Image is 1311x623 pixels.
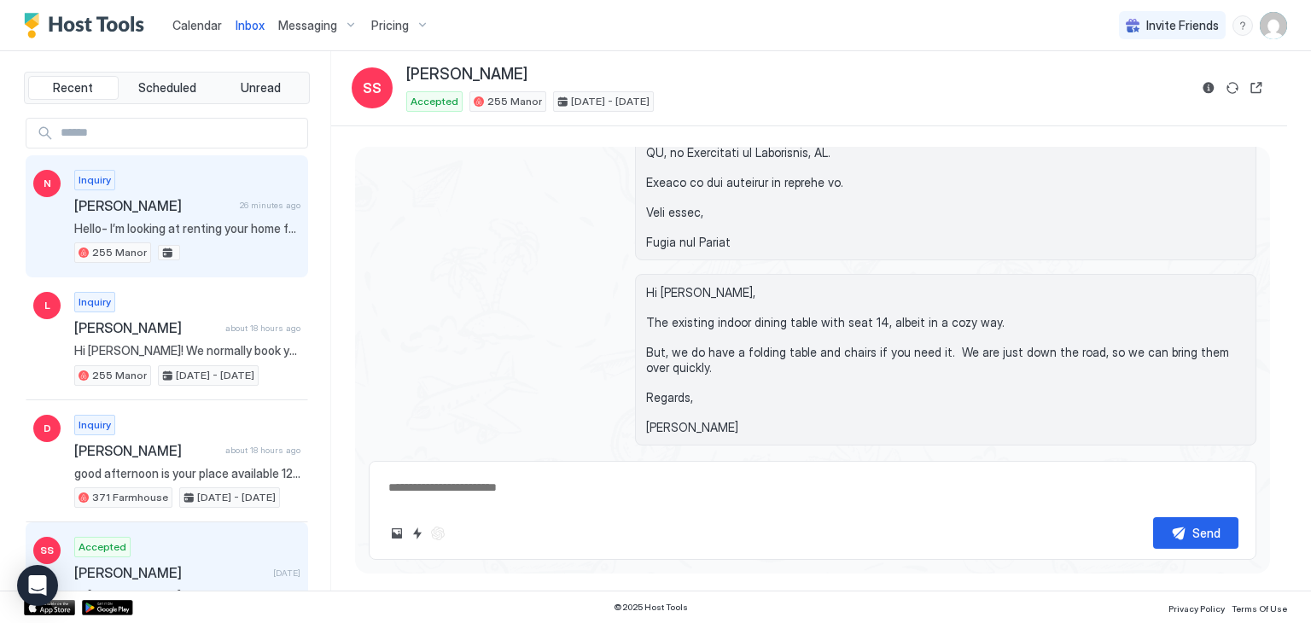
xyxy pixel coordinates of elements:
[225,445,300,456] span: about 18 hours ago
[363,78,382,98] span: SS
[40,543,54,558] span: SS
[92,245,147,260] span: 255 Manor
[406,65,527,84] span: [PERSON_NAME]
[1246,78,1267,98] button: Open reservation
[74,319,218,336] span: [PERSON_NAME]
[74,197,233,214] span: [PERSON_NAME]
[215,76,306,100] button: Unread
[614,602,688,613] span: © 2025 Host Tools
[44,421,51,436] span: D
[1146,18,1219,33] span: Invite Friends
[74,221,300,236] span: Hello- I’m looking at renting your home for a family [DATE]. The guests include my elderly parent...
[1192,524,1221,542] div: Send
[1260,12,1287,39] div: User profile
[236,16,265,34] a: Inbox
[1232,598,1287,616] a: Terms Of Use
[1153,517,1238,549] button: Send
[646,285,1245,434] span: Hi [PERSON_NAME], The existing indoor dining table with seat 14, albeit in a cozy way. But, we do...
[172,18,222,32] span: Calendar
[44,298,50,313] span: L
[54,119,307,148] input: Input Field
[24,13,152,38] a: Host Tools Logo
[176,368,254,383] span: [DATE] - [DATE]
[17,565,58,606] div: Open Intercom Messenger
[1198,78,1219,98] button: Reservation information
[278,18,337,33] span: Messaging
[24,72,310,104] div: tab-group
[74,564,266,581] span: [PERSON_NAME]
[92,490,168,505] span: 371 Farmhouse
[411,94,458,109] span: Accepted
[387,523,407,544] button: Upload image
[28,76,119,100] button: Recent
[74,588,300,603] span: Hi [PERSON_NAME]! My fiance and I are getting married in September and were hoping to book this b...
[53,80,93,96] span: Recent
[241,80,281,96] span: Unread
[225,323,300,334] span: about 18 hours ago
[487,94,542,109] span: 255 Manor
[82,600,133,615] a: Google Play Store
[74,343,300,358] span: Hi [PERSON_NAME]! We normally book your other mountaindale home but just saw that this one could ...
[79,539,126,555] span: Accepted
[1232,15,1253,36] div: menu
[74,442,218,459] span: [PERSON_NAME]
[236,18,265,32] span: Inbox
[1168,598,1225,616] a: Privacy Policy
[1222,78,1243,98] button: Sync reservation
[138,80,196,96] span: Scheduled
[571,94,650,109] span: [DATE] - [DATE]
[371,18,409,33] span: Pricing
[92,368,147,383] span: 255 Manor
[407,523,428,544] button: Quick reply
[197,490,276,505] span: [DATE] - [DATE]
[273,568,300,579] span: [DATE]
[44,176,51,191] span: N
[240,200,300,211] span: 26 minutes ago
[79,417,111,433] span: Inquiry
[79,294,111,310] span: Inquiry
[122,76,213,100] button: Scheduled
[1232,603,1287,614] span: Terms Of Use
[1168,603,1225,614] span: Privacy Policy
[74,466,300,481] span: good afternoon is your place available 12/30 -1/2 how far are you from skiing
[172,16,222,34] a: Calendar
[24,600,75,615] a: App Store
[79,172,111,188] span: Inquiry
